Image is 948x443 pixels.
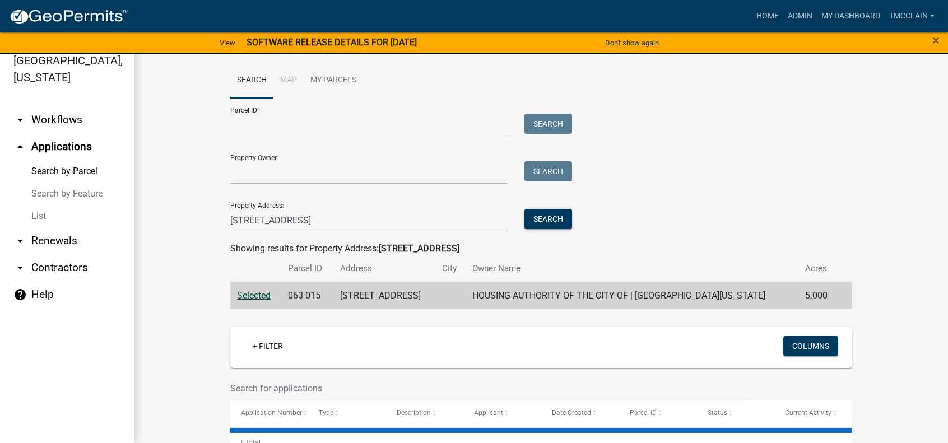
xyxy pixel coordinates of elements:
i: arrow_drop_down [13,113,27,127]
a: My Dashboard [817,6,885,27]
i: arrow_drop_up [13,140,27,153]
th: Acres [798,255,838,282]
a: View [215,34,240,52]
i: help [13,288,27,301]
th: Owner Name [466,255,798,282]
datatable-header-cell: Date Created [541,400,619,427]
datatable-header-cell: Applicant [463,400,541,427]
input: Search for applications [230,377,746,400]
i: arrow_drop_down [13,261,27,274]
strong: [STREET_ADDRESS] [379,243,459,254]
button: Close [932,34,940,47]
button: Search [524,161,572,181]
datatable-header-cell: Type [308,400,386,427]
datatable-header-cell: Status [697,400,775,427]
a: Home [752,6,783,27]
span: Applicant [474,409,503,417]
i: arrow_drop_down [13,234,27,248]
th: Address [333,255,435,282]
datatable-header-cell: Current Activity [774,400,852,427]
a: tmcclain [885,6,939,27]
th: Parcel ID [281,255,333,282]
span: Date Created [552,409,591,417]
div: Showing results for Property Address: [230,242,852,255]
span: Application Number [241,409,302,417]
strong: SOFTWARE RELEASE DETAILS FOR [DATE] [247,37,417,48]
td: [STREET_ADDRESS] [333,282,435,309]
span: Description [397,409,431,417]
a: Search [230,63,273,99]
button: Columns [783,336,838,356]
span: Type [319,409,333,417]
span: Status [708,409,727,417]
span: Parcel ID [630,409,657,417]
button: Search [524,114,572,134]
button: Search [524,209,572,229]
span: Current Activity [785,409,831,417]
a: My Parcels [304,63,363,99]
datatable-header-cell: Parcel ID [619,400,697,427]
td: 5.000 [798,282,838,309]
button: Don't show again [601,34,663,52]
a: Admin [783,6,817,27]
datatable-header-cell: Application Number [230,400,308,427]
datatable-header-cell: Description [386,400,464,427]
a: Selected [237,290,271,301]
span: × [932,32,940,48]
a: + Filter [244,336,292,356]
td: 063 015 [281,282,333,309]
td: HOUSING AUTHORITY OF THE CITY OF | [GEOGRAPHIC_DATA][US_STATE] [466,282,798,309]
th: City [435,255,466,282]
